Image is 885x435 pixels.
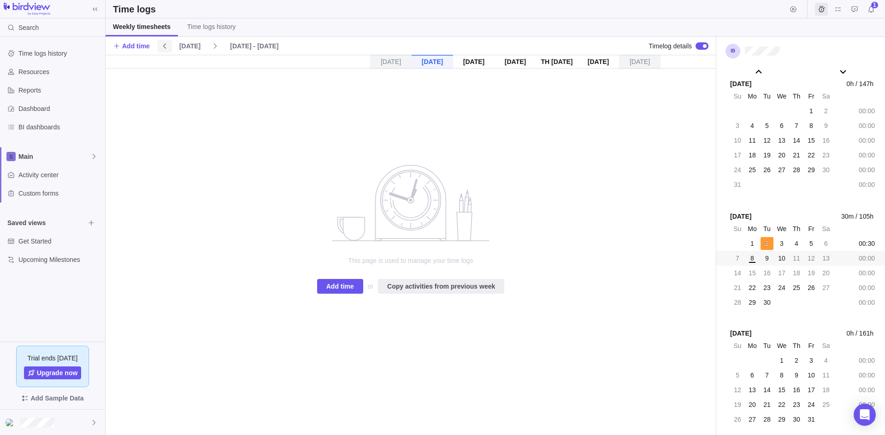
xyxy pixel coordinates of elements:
span: 21 [793,151,800,160]
div: Mo [746,90,759,103]
span: 21 [734,283,741,292]
span: Reports [18,86,101,95]
span: Search [18,23,39,32]
span: 2 [765,239,769,248]
div: Tu [761,339,773,352]
a: Approval requests [848,7,861,14]
span: 8 [750,254,754,263]
span: 27 [822,283,830,292]
span: 26 [763,165,771,174]
span: 23 [822,151,830,160]
div: 00:00 [856,369,877,382]
span: 30 [822,165,830,174]
a: Upgrade now [24,366,82,379]
div: Open Intercom Messenger [854,404,876,426]
div: Sa [820,339,832,352]
span: Get Started [18,237,101,246]
span: 6 [824,239,828,248]
span: Add time [122,41,150,51]
span: 9 [765,254,769,263]
span: Add time [113,40,150,52]
span: 10 [734,136,741,145]
span: or [368,282,373,291]
span: 7 [795,121,798,130]
div: 00:00 [856,296,877,309]
span: 12 [763,136,771,145]
a: Notifications [865,7,878,14]
span: 14 [734,268,741,278]
span: Timelog details [649,41,692,51]
span: 3 [736,121,739,130]
span: Time logs history [187,22,236,31]
span: 15 [749,268,756,278]
span: 16 [793,385,800,394]
div: Th [DATE] [536,55,578,69]
span: 15 [778,385,785,394]
a: Time logs [815,7,828,14]
span: 1 [780,356,784,365]
span: Start timer [787,3,800,16]
span: 25 [793,283,800,292]
span: Custom forms [18,189,101,198]
span: 11 [822,371,830,380]
span: 31 [734,180,741,189]
span: 9 [824,121,828,130]
span: 9 [795,371,798,380]
span: 25 [749,165,756,174]
span: [DATE] [730,212,751,221]
span: 5 [765,121,769,130]
span: Time logs history [18,49,101,58]
span: 30 [763,298,771,307]
span: 10 [778,254,785,263]
a: Time logs history [180,18,243,36]
div: 00:00 [856,398,877,411]
span: 4 [795,239,798,248]
span: Copy activities from previous week [387,281,495,292]
span: 22 [808,151,815,160]
span: 6 [780,121,784,130]
div: 00:00 [856,281,877,294]
span: 1 [809,106,813,116]
span: 14 [763,385,771,394]
span: 7 [765,371,769,380]
div: 00:00 [856,163,877,176]
span: Copy activities from previous week [378,279,504,294]
div: Sa [820,90,832,103]
span: 23 [793,400,800,409]
div: 00:00 [856,178,877,191]
span: Add Sample Data [7,391,98,406]
span: 28 [734,298,741,307]
span: 18 [749,151,756,160]
span: This page is used to manage your time logs [319,256,503,265]
div: 00:00 [856,354,877,367]
span: 2 [824,106,828,116]
div: Mo [746,222,759,235]
span: Approval requests [848,3,861,16]
div: Fr [805,339,818,352]
span: 30m / 105h [841,212,873,221]
span: Upcoming Milestones [18,255,101,264]
div: [DATE] [370,55,412,69]
span: My assignments [832,3,844,16]
span: 26 [808,283,815,292]
span: 4 [824,356,828,365]
span: 29 [749,298,756,307]
span: 12 [734,385,741,394]
span: Main [18,152,90,161]
div: 00:00 [856,119,877,132]
div: 00:00 [856,252,877,265]
span: [DATE] [730,79,751,89]
span: 27 [778,165,785,174]
span: [DATE] [176,40,204,52]
span: Upgrade now [37,368,78,377]
span: 29 [778,415,785,424]
span: BI dashboards [18,122,101,132]
div: We [775,339,788,352]
div: [DATE] [578,55,619,69]
span: 25 [822,400,830,409]
span: 18 [822,385,830,394]
span: 29 [808,165,815,174]
span: Activity center [18,170,101,180]
div: 00:00 [856,104,877,117]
